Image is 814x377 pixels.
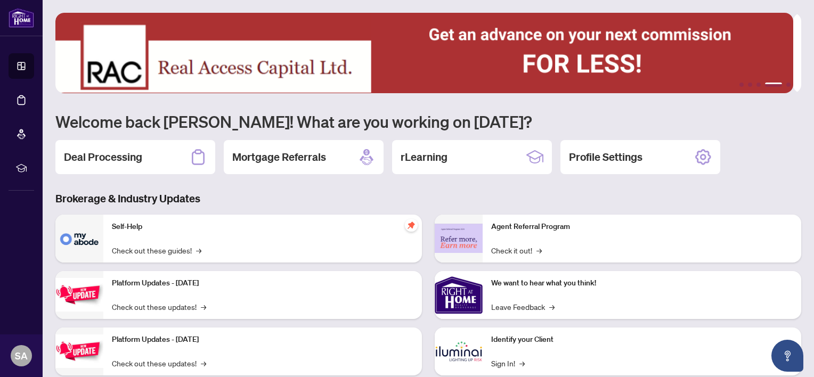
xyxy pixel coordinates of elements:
span: → [196,244,201,256]
a: Check it out!→ [491,244,542,256]
h2: Mortgage Referrals [232,150,326,165]
h2: rLearning [401,150,447,165]
span: SA [15,348,28,363]
h2: Profile Settings [569,150,642,165]
span: → [201,357,206,369]
img: Identify your Client [435,327,483,375]
p: Platform Updates - [DATE] [112,334,413,346]
button: 2 [748,83,752,87]
a: Leave Feedback→ [491,301,555,313]
p: Identify your Client [491,334,793,346]
span: → [549,301,555,313]
img: Slide 3 [55,13,793,93]
img: logo [9,8,34,28]
button: 3 [756,83,761,87]
span: → [519,357,525,369]
a: Sign In!→ [491,357,525,369]
img: Platform Updates - July 8, 2025 [55,334,103,368]
a: Check out these guides!→ [112,244,201,256]
button: 1 [739,83,744,87]
img: Platform Updates - July 21, 2025 [55,278,103,312]
h3: Brokerage & Industry Updates [55,191,801,206]
button: 5 [786,83,791,87]
h2: Deal Processing [64,150,142,165]
a: Check out these updates!→ [112,301,206,313]
button: Open asap [771,340,803,372]
h1: Welcome back [PERSON_NAME]! What are you working on [DATE]? [55,111,801,132]
img: Self-Help [55,215,103,263]
span: → [201,301,206,313]
p: Platform Updates - [DATE] [112,277,413,289]
img: We want to hear what you think! [435,271,483,319]
a: Check out these updates!→ [112,357,206,369]
img: Agent Referral Program [435,224,483,253]
span: pushpin [405,219,418,232]
p: We want to hear what you think! [491,277,793,289]
p: Self-Help [112,221,413,233]
p: Agent Referral Program [491,221,793,233]
button: 4 [765,83,782,87]
span: → [536,244,542,256]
